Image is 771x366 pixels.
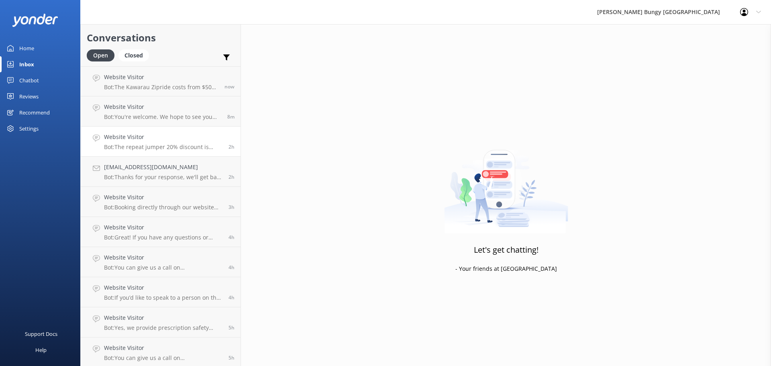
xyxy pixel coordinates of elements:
[19,56,34,72] div: Inbox
[19,72,39,88] div: Chatbot
[224,83,235,90] span: Aug 28 2025 04:10pm (UTC +12:00) Pacific/Auckland
[81,66,241,96] a: Website VisitorBot:The Kawarau Zipride costs from $50 per person, or as a $40 bungy add-on. The Z...
[104,73,218,82] h4: Website Visitor
[104,174,222,181] p: Bot: Thanks for your response, we'll get back to you as soon as we can during opening hours.
[19,88,39,104] div: Reviews
[104,143,222,151] p: Bot: The repeat jumper 20% discount is applicable only for returning customers on any of our sing...
[104,354,222,362] p: Bot: You can give us a call on [PHONE_NUMBER] or [PHONE_NUMBER] to chat with a crew member. Our o...
[19,40,34,56] div: Home
[228,324,235,331] span: Aug 28 2025 10:40am (UTC +12:00) Pacific/Auckland
[81,127,241,157] a: Website VisitorBot:The repeat jumper 20% discount is applicable only for returning customers on a...
[25,326,57,342] div: Support Docs
[104,264,222,271] p: Bot: You can give us a call on [PHONE_NUMBER] or [PHONE_NUMBER] to chat with a crew member. Our o...
[104,294,222,301] p: Bot: If you’d like to speak to a person on the [PERSON_NAME] Bungy reservations team, please call...
[81,307,241,337] a: Website VisitorBot:Yes, we provide prescription safety goggles upon request. Simply request them ...
[228,174,235,180] span: Aug 28 2025 01:45pm (UTC +12:00) Pacific/Auckland
[104,193,222,202] h4: Website Visitor
[104,84,218,91] p: Bot: The Kawarau Zipride costs from $50 per person, or as a $40 bungy add-on. The Zipride 5 pack ...
[19,121,39,137] div: Settings
[104,163,222,172] h4: [EMAIL_ADDRESS][DOMAIN_NAME]
[104,283,222,292] h4: Website Visitor
[19,104,50,121] div: Recommend
[227,113,235,120] span: Aug 28 2025 04:02pm (UTC +12:00) Pacific/Auckland
[118,51,153,59] a: Closed
[87,51,118,59] a: Open
[228,204,235,211] span: Aug 28 2025 12:52pm (UTC +12:00) Pacific/Auckland
[104,313,222,322] h4: Website Visitor
[87,30,235,45] h2: Conversations
[104,223,222,232] h4: Website Visitor
[104,234,222,241] p: Bot: Great! If you have any questions or need assistance with your reservation, feel free to reac...
[104,204,222,211] p: Bot: Booking directly through our website always offers the best prices. Our combos are the best ...
[81,187,241,217] a: Website VisitorBot:Booking directly through our website always offers the best prices. Our combos...
[81,277,241,307] a: Website VisitorBot:If you’d like to speak to a person on the [PERSON_NAME] Bungy reservations tea...
[12,14,58,27] img: yonder-white-logo.png
[455,264,557,273] p: - Your friends at [GEOGRAPHIC_DATA]
[228,354,235,361] span: Aug 28 2025 10:36am (UTC +12:00) Pacific/Auckland
[87,49,114,61] div: Open
[81,96,241,127] a: Website VisitorBot:You're welcome. We hope to see you soon!8m
[35,342,47,358] div: Help
[228,294,235,301] span: Aug 28 2025 11:22am (UTC +12:00) Pacific/Auckland
[118,49,149,61] div: Closed
[444,133,568,233] img: artwork of a man stealing a conversation from at giant smartphone
[104,102,221,111] h4: Website Visitor
[228,143,235,150] span: Aug 28 2025 01:57pm (UTC +12:00) Pacific/Auckland
[104,253,222,262] h4: Website Visitor
[228,264,235,271] span: Aug 28 2025 11:31am (UTC +12:00) Pacific/Auckland
[81,247,241,277] a: Website VisitorBot:You can give us a call on [PHONE_NUMBER] or [PHONE_NUMBER] to chat with a crew...
[104,133,222,141] h4: Website Visitor
[228,234,235,241] span: Aug 28 2025 12:03pm (UTC +12:00) Pacific/Auckland
[104,324,222,331] p: Bot: Yes, we provide prescription safety goggles upon request. Simply request them with our crew ...
[81,157,241,187] a: [EMAIL_ADDRESS][DOMAIN_NAME]Bot:Thanks for your response, we'll get back to you as soon as we can...
[104,344,222,352] h4: Website Visitor
[104,113,221,121] p: Bot: You're welcome. We hope to see you soon!
[81,217,241,247] a: Website VisitorBot:Great! If you have any questions or need assistance with your reservation, fee...
[474,243,538,256] h3: Let's get chatting!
